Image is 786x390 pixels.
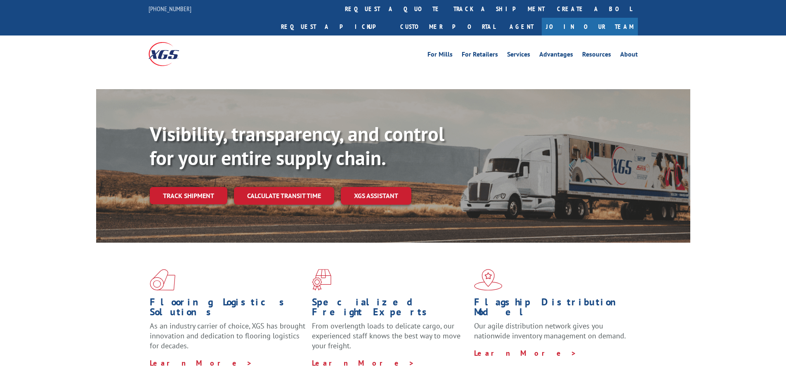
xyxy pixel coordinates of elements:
a: Calculate transit time [234,187,334,205]
img: xgs-icon-flagship-distribution-model-red [474,269,503,291]
a: Services [507,51,530,60]
a: Join Our Team [542,18,638,35]
a: Learn More > [150,358,253,368]
a: Advantages [539,51,573,60]
p: From overlength loads to delicate cargo, our experienced staff knows the best way to move your fr... [312,321,468,358]
span: As an industry carrier of choice, XGS has brought innovation and dedication to flooring logistics... [150,321,305,350]
a: Track shipment [150,187,227,204]
a: For Retailers [462,51,498,60]
a: Agent [501,18,542,35]
h1: Flooring Logistics Solutions [150,297,306,321]
a: Learn More > [312,358,415,368]
a: [PHONE_NUMBER] [149,5,191,13]
img: xgs-icon-total-supply-chain-intelligence-red [150,269,175,291]
a: About [620,51,638,60]
img: xgs-icon-focused-on-flooring-red [312,269,331,291]
a: Customer Portal [394,18,501,35]
a: XGS ASSISTANT [341,187,411,205]
a: Request a pickup [275,18,394,35]
b: Visibility, transparency, and control for your entire supply chain. [150,121,444,170]
a: Learn More > [474,348,577,358]
span: Our agile distribution network gives you nationwide inventory management on demand. [474,321,626,340]
h1: Flagship Distribution Model [474,297,630,321]
a: For Mills [427,51,453,60]
h1: Specialized Freight Experts [312,297,468,321]
a: Resources [582,51,611,60]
